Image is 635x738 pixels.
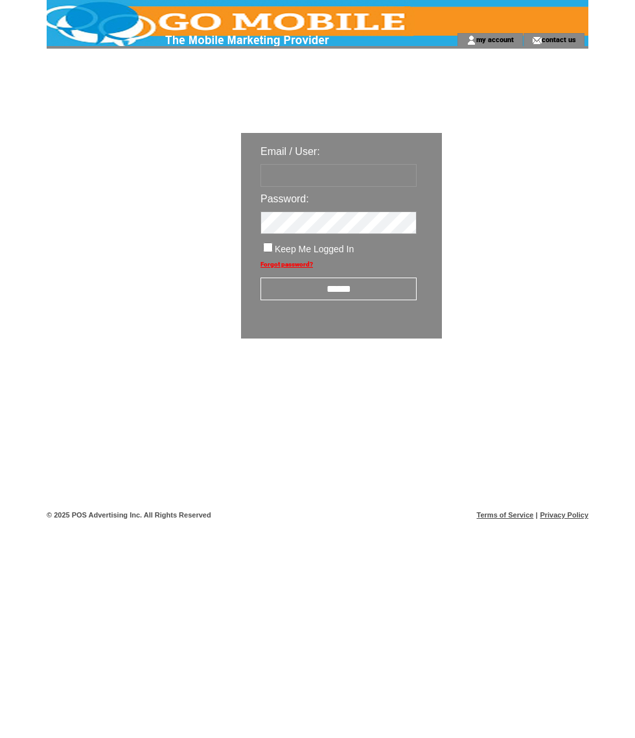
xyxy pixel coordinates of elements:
[260,261,313,268] a: Forgot password?
[260,193,309,204] span: Password:
[260,146,320,157] span: Email / User:
[479,371,544,387] img: transparent.png
[532,35,542,45] img: contact_us_icon.gif
[542,35,576,43] a: contact us
[536,511,538,519] span: |
[467,35,476,45] img: account_icon.gif
[540,511,588,519] a: Privacy Policy
[477,511,534,519] a: Terms of Service
[476,35,514,43] a: my account
[275,244,354,254] span: Keep Me Logged In
[47,511,211,519] span: © 2025 POS Advertising Inc. All Rights Reserved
